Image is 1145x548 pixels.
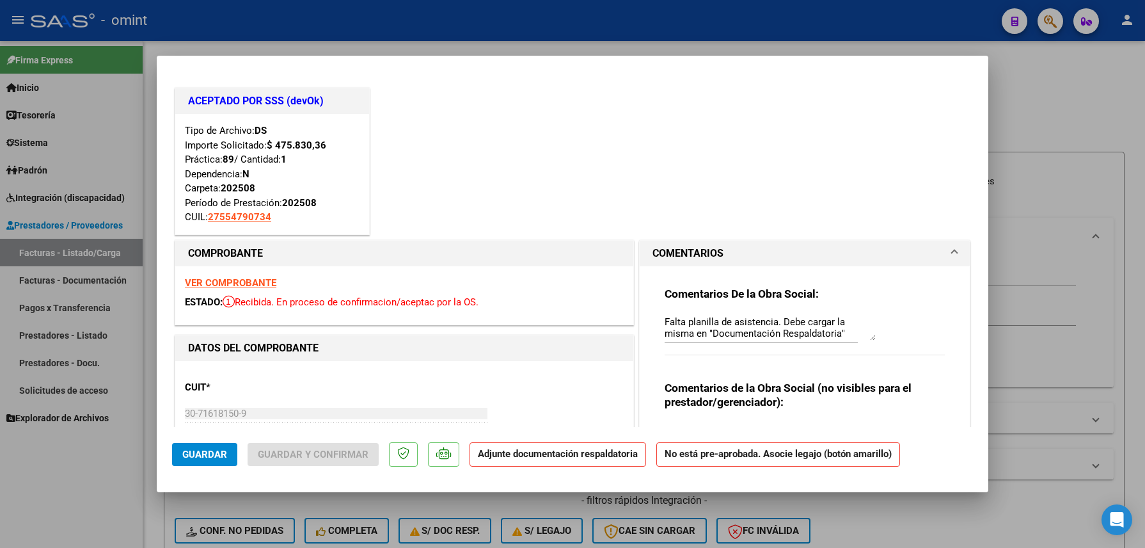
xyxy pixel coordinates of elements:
p: CUIT [185,380,317,395]
span: Guardar y Confirmar [258,449,368,460]
strong: 89 [223,154,234,165]
button: Guardar [172,443,237,466]
strong: $ 475.830,36 [267,140,326,151]
span: 27554790734 [208,211,271,223]
strong: 1 [281,154,287,165]
strong: DATOS DEL COMPROBANTE [188,342,319,354]
div: Tipo de Archivo: Importe Solicitado: Práctica: / Cantidad: Dependencia: Carpeta: Período de Prest... [185,124,359,225]
strong: COMPROBANTE [188,247,263,259]
h1: COMENTARIOS [652,246,723,261]
span: Guardar [182,449,227,460]
strong: 202508 [282,197,317,209]
strong: DS [255,125,267,136]
strong: N [242,168,249,180]
strong: Adjunte documentación respaldatoria [478,448,638,460]
mat-expansion-panel-header: COMENTARIOS [640,241,970,266]
strong: Comentarios De la Obra Social: [665,287,819,300]
button: Guardar y Confirmar [248,443,379,466]
h1: ACEPTADO POR SSS (devOk) [188,93,356,109]
span: ESTADO: [185,296,223,308]
a: VER COMPROBANTE [185,277,276,289]
div: Open Intercom Messenger [1102,504,1132,535]
span: Recibida. En proceso de confirmacion/aceptac por la OS. [223,296,478,308]
strong: No está pre-aprobada. Asocie legajo (botón amarillo) [656,442,900,467]
div: COMENTARIOS [640,266,970,498]
strong: Comentarios de la Obra Social (no visibles para el prestador/gerenciador): [665,382,912,408]
strong: 202508 [221,182,255,194]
